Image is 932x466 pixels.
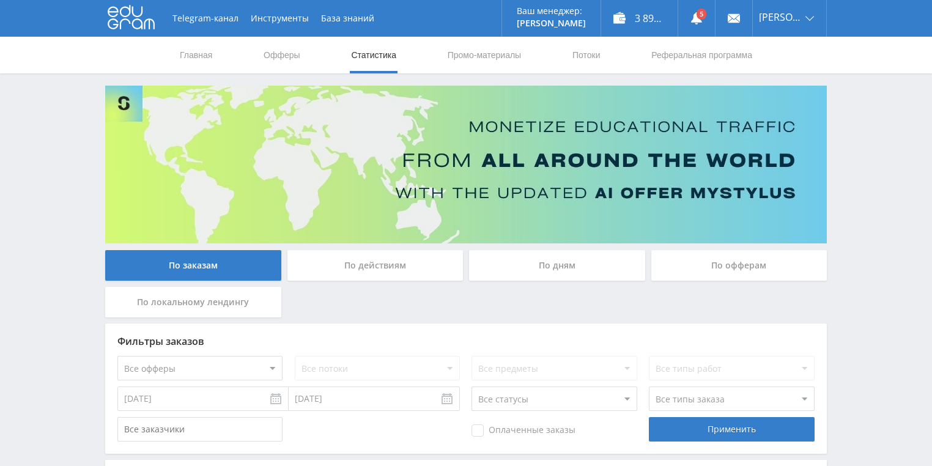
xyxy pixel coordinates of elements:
[287,250,464,281] div: По действиям
[350,37,398,73] a: Статистика
[649,417,814,442] div: Применить
[105,86,827,243] img: Banner
[469,250,645,281] div: По дням
[472,424,575,437] span: Оплаченные заказы
[179,37,213,73] a: Главная
[105,287,281,317] div: По локальному лендингу
[446,37,522,73] a: Промо-материалы
[105,250,281,281] div: По заказам
[517,18,586,28] p: [PERSON_NAME]
[571,37,602,73] a: Потоки
[651,250,827,281] div: По офферам
[650,37,753,73] a: Реферальная программа
[759,12,802,22] span: [PERSON_NAME]
[117,336,815,347] div: Фильтры заказов
[117,417,283,442] input: Все заказчики
[517,6,586,16] p: Ваш менеджер:
[262,37,301,73] a: Офферы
